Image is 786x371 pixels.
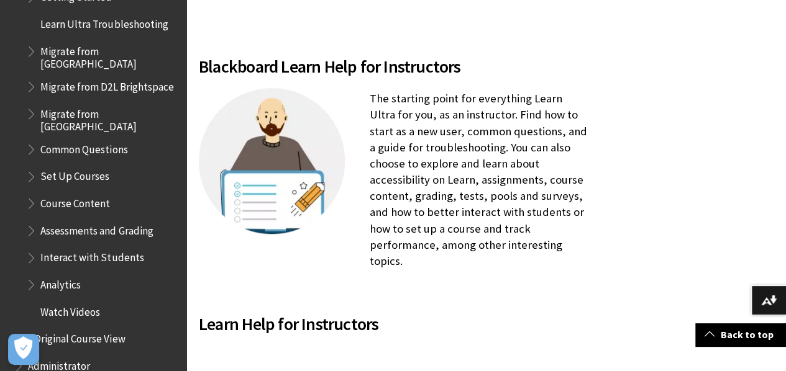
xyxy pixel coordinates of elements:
[40,220,153,237] span: Assessments and Grading
[40,274,81,291] span: Analytics
[199,53,590,79] span: Blackboard Learn Help for Instructors
[40,139,127,156] span: Common Questions
[695,323,786,346] a: Back to top
[40,166,109,183] span: Set Up Courses
[40,248,144,264] span: Interact with Students
[199,311,590,337] span: Learn Help for Instructors
[40,76,173,93] span: Migrate from D2L Brightspace
[40,41,178,70] span: Migrate from [GEOGRAPHIC_DATA]
[40,14,168,30] span: Learn Ultra Troubleshooting
[199,91,590,269] p: The starting point for everything Learn Ultra for you, as an instructor. Find how to start as a n...
[199,88,345,234] img: A teacher with a board and a successful track up represented by a pencil with stars
[40,302,100,318] span: Watch Videos
[40,104,178,133] span: Migrate from [GEOGRAPHIC_DATA]
[40,193,110,210] span: Course Content
[8,334,39,365] button: Open Preferences
[34,329,125,346] span: Original Course View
